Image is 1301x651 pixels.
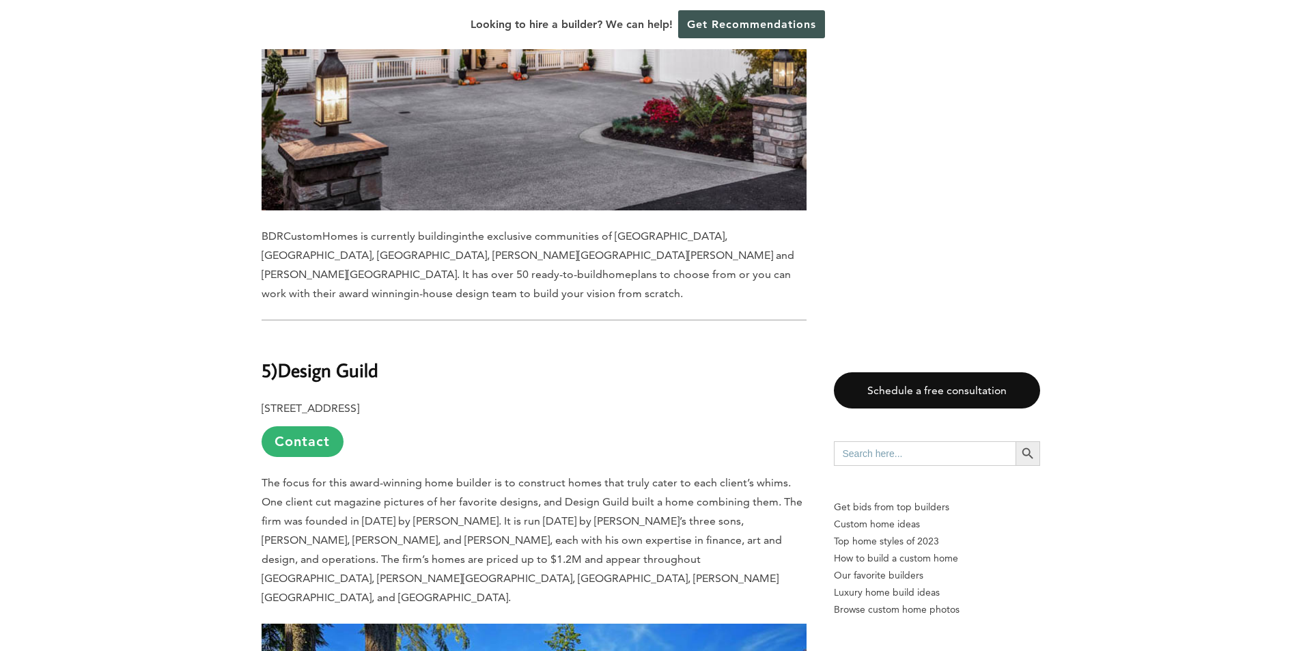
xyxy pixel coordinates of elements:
svg: Search [1020,446,1035,461]
a: Top home styles of 2023 [834,533,1040,550]
span: home [602,268,631,281]
span: The focus for this award-winning home builder is to construct homes that truly cater to each clie... [262,476,802,604]
p: [STREET_ADDRESS] [262,399,807,457]
b: Design Guild [278,358,378,382]
p: Get bids from top builders [834,499,1040,516]
input: Search here... [834,441,1016,466]
span: in [459,230,468,243]
span: Custom [283,230,322,243]
a: Schedule a free consultation [834,372,1040,408]
iframe: Drift Widget Chat Controller [1039,553,1285,635]
a: Browse custom home photos [834,601,1040,618]
a: Contact [262,426,344,457]
span: BDR Homes is currently building the exclusive communities of [GEOGRAPHIC_DATA], [GEOGRAPHIC_DATA]... [262,230,794,300]
b: 5) [262,358,278,382]
a: Luxury home build ideas [834,584,1040,601]
a: Our favorite builders [834,567,1040,584]
span: in [410,287,419,300]
a: Custom home ideas [834,516,1040,533]
a: Get Recommendations [678,10,825,38]
a: How to build a custom home [834,550,1040,567]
